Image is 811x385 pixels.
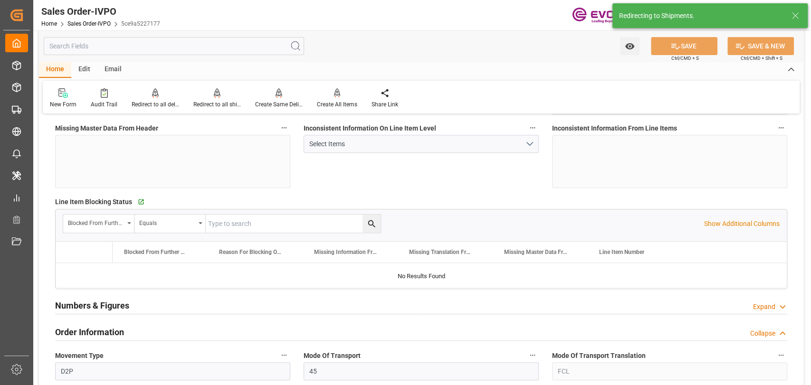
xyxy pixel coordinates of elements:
p: Show Additional Columns [704,219,780,229]
div: Select Items [309,139,525,149]
button: SAVE & NEW [727,37,794,55]
span: Ctrl/CMD + S [671,55,699,62]
div: Collapse [750,329,775,338]
button: Missing Master Data From Header [278,122,290,134]
span: Missing Master Data From SAP [504,249,568,255]
span: Inconsistent Information From Line Items [552,123,677,133]
div: Sales Order-IVPO [41,4,160,19]
div: Share Link [372,100,398,109]
div: Redirecting to Shipments. [619,11,782,21]
div: Expand [753,302,775,312]
span: Reason For Blocking On This Line Item [219,249,283,255]
h2: Numbers & Figures [55,299,129,312]
div: Blocked From Further Processing [68,216,124,227]
button: open menu [304,135,539,153]
div: Create Same Delivery Date [255,100,303,109]
span: Blocked From Further Processing [124,249,188,255]
div: Redirect to all deliveries [132,100,179,109]
span: Missing Translation From Master Data [409,249,473,255]
button: open menu [134,215,206,233]
button: SAVE [651,37,717,55]
div: Email [97,62,129,78]
button: Inconsistent Information From Line Items [775,122,787,134]
span: Missing Information From Line Item [314,249,378,255]
a: Sales Order-IVPO [67,20,111,27]
span: Missing Master Data From Header [55,123,158,133]
div: Create All Items [317,100,357,109]
button: Mode Of Transport [526,349,539,361]
span: Movement Type [55,351,104,361]
span: Mode Of Transport [304,351,361,361]
span: Line Item Number [599,249,644,255]
input: Search Fields [44,37,304,55]
input: Type to search [206,215,381,233]
span: Line Item Blocking Status [55,197,132,207]
h2: Order Information [55,326,124,338]
button: open menu [63,215,134,233]
img: Evonik-brand-mark-Deep-Purple-RGB.jpeg_1700498283.jpeg [572,7,634,24]
div: Equals [139,216,195,227]
a: Home [41,20,57,27]
div: Redirect to all shipments [193,100,241,109]
span: Inconsistent Information On Line Item Level [304,123,436,133]
div: Audit Trail [91,100,117,109]
div: Home [39,62,71,78]
div: Edit [71,62,97,78]
button: Inconsistent Information On Line Item Level [526,122,539,134]
button: Mode Of Transport Translation [775,349,787,361]
button: search button [363,215,381,233]
button: open menu [620,37,639,55]
div: New Form [50,100,76,109]
span: Mode Of Transport Translation [552,351,646,361]
button: Movement Type [278,349,290,361]
span: Ctrl/CMD + Shift + S [741,55,782,62]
